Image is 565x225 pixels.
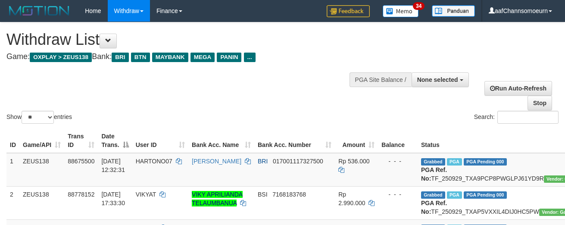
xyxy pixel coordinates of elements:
[30,53,92,62] span: OXPLAY > ZEUS138
[136,191,156,198] span: VIKYAT
[6,128,19,153] th: ID
[338,191,365,206] span: Rp 2.990.000
[528,96,552,110] a: Stop
[381,190,414,199] div: - - -
[188,128,254,153] th: Bank Acc. Name: activate to sort column ascending
[6,31,368,48] h1: Withdraw List
[132,128,188,153] th: User ID: activate to sort column ascending
[381,157,414,166] div: - - -
[432,5,475,17] img: panduan.png
[338,158,369,165] span: Rp 536.000
[68,158,94,165] span: 88675500
[131,53,150,62] span: BTN
[258,158,268,165] span: BRI
[6,186,19,219] td: 2
[327,5,370,17] img: Feedback.jpg
[19,186,64,219] td: ZEUS138
[464,158,507,166] span: PGA Pending
[335,128,378,153] th: Amount: activate to sort column ascending
[19,153,64,187] td: ZEUS138
[192,158,241,165] a: [PERSON_NAME]
[447,191,462,199] span: Marked by aafchomsokheang
[258,191,268,198] span: BSI
[6,53,368,61] h4: Game: Bank:
[19,128,64,153] th: Game/API: activate to sort column ascending
[464,191,507,199] span: PGA Pending
[68,191,94,198] span: 88778152
[254,128,335,153] th: Bank Acc. Number: activate to sort column ascending
[417,76,458,83] span: None selected
[272,191,306,198] span: Copy 7168183768 to clipboard
[421,200,447,215] b: PGA Ref. No:
[6,153,19,187] td: 1
[484,81,552,96] a: Run Auto-Refresh
[421,158,445,166] span: Grabbed
[6,111,72,124] label: Show entries
[192,191,243,206] a: VIKY APRILIANDA TELAUMBANUA
[378,128,418,153] th: Balance
[273,158,323,165] span: Copy 017001117327500 to clipboard
[101,158,125,173] span: [DATE] 12:32:31
[217,53,241,62] span: PANIN
[474,111,559,124] label: Search:
[136,158,172,165] span: HARTONO07
[6,4,72,17] img: MOTION_logo.png
[421,166,447,182] b: PGA Ref. No:
[64,128,98,153] th: Trans ID: activate to sort column ascending
[421,191,445,199] span: Grabbed
[447,158,462,166] span: Marked by aaftrukkakada
[244,53,256,62] span: ...
[383,5,419,17] img: Button%20Memo.svg
[112,53,128,62] span: BRI
[98,128,132,153] th: Date Trans.: activate to sort column descending
[22,111,54,124] select: Showentries
[190,53,215,62] span: MEGA
[497,111,559,124] input: Search:
[412,72,469,87] button: None selected
[101,191,125,206] span: [DATE] 17:33:30
[350,72,412,87] div: PGA Site Balance /
[413,2,425,10] span: 34
[152,53,188,62] span: MAYBANK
